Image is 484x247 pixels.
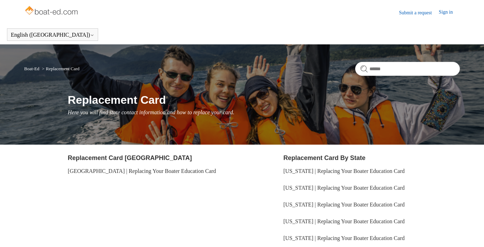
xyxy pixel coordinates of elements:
[355,62,460,76] input: Search
[68,92,460,108] h1: Replacement Card
[68,108,460,117] p: Here you will find state contact information and how to replace your card.
[24,66,39,71] a: Boat-Ed
[284,185,405,191] a: [US_STATE] | Replacing Your Boater Education Card
[284,202,405,208] a: [US_STATE] | Replacing Your Boater Education Card
[284,154,366,161] a: Replacement Card By State
[284,235,405,241] a: [US_STATE] | Replacing Your Boater Education Card
[461,224,479,242] div: Live chat
[24,4,80,18] img: Boat-Ed Help Center home page
[41,66,80,71] li: Replacement Card
[24,66,41,71] li: Boat-Ed
[68,168,216,174] a: [GEOGRAPHIC_DATA] | Replacing Your Boater Education Card
[11,32,94,38] button: English ([GEOGRAPHIC_DATA])
[284,168,405,174] a: [US_STATE] | Replacing Your Boater Education Card
[399,9,439,16] a: Submit a request
[68,154,192,161] a: Replacement Card [GEOGRAPHIC_DATA]
[439,8,460,17] a: Sign in
[284,218,405,224] a: [US_STATE] | Replacing Your Boater Education Card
